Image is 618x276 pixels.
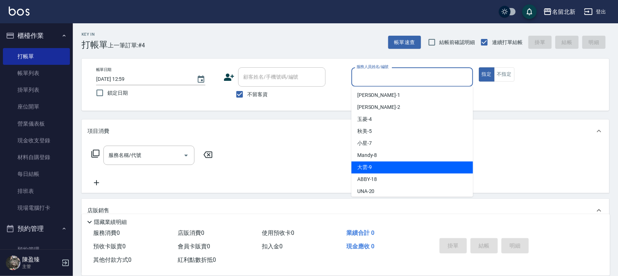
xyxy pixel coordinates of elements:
a: 材料自購登錄 [3,149,70,166]
button: 帳單速查 [388,36,421,49]
span: ABBY -18 [357,176,377,184]
a: 排班表 [3,183,70,200]
span: 鎖定日期 [107,89,128,97]
span: 秋美 -5 [357,128,372,135]
span: 扣入金 0 [262,243,283,250]
label: 服務人員姓名/編號 [357,64,389,70]
img: Person [6,256,20,270]
span: 使用預收卡 0 [262,229,295,236]
button: 指定 [479,67,495,82]
h5: 陳盈臻 [22,256,59,263]
a: 掛單列表 [3,82,70,98]
span: 紅利點數折抵 0 [178,256,216,263]
span: 連續打單結帳 [492,39,523,46]
div: 店販銷售 [82,199,609,222]
a: 座位開單 [3,98,70,115]
span: 預收卡販賣 0 [93,243,126,250]
button: 不指定 [494,67,515,82]
img: Logo [9,7,29,16]
span: [PERSON_NAME] -1 [357,92,400,99]
a: 打帳單 [3,48,70,65]
button: 預約管理 [3,219,70,238]
button: Open [180,150,192,161]
span: 不留客資 [247,91,268,98]
span: 會員卡販賣 0 [178,243,210,250]
p: 店販銷售 [87,207,109,214]
a: 現場電腦打卡 [3,200,70,216]
p: 項目消費 [87,127,109,135]
button: Choose date, selected date is 2025-08-21 [192,71,210,88]
span: Mandy -8 [357,152,377,159]
div: 項目消費 [82,119,609,143]
a: 預約管理 [3,241,70,258]
a: 每日結帳 [3,166,70,182]
span: 店販消費 0 [178,229,204,236]
button: 登出 [581,5,609,19]
h3: 打帳單 [82,40,108,50]
button: 櫃檯作業 [3,26,70,45]
span: 現金應收 0 [346,243,374,250]
a: 帳單列表 [3,65,70,82]
input: YYYY/MM/DD hh:mm [96,73,189,85]
span: 小星 -7 [357,140,372,147]
button: save [522,4,537,19]
div: 名留北新 [552,7,575,16]
span: [PERSON_NAME] -2 [357,104,400,111]
span: 上一筆訂單:#4 [108,41,145,50]
span: 業績合計 0 [346,229,374,236]
p: 隱藏業績明細 [94,218,127,226]
span: 大雲 -9 [357,164,372,171]
h2: Key In [82,32,108,37]
span: 玉菱 -4 [357,116,372,123]
a: 營業儀表板 [3,115,70,132]
span: UNA -20 [357,188,375,196]
span: 結帳前確認明細 [440,39,475,46]
span: 服務消費 0 [93,229,120,236]
label: 帳單日期 [96,67,111,72]
button: 名留北新 [540,4,578,19]
a: 現金收支登錄 [3,132,70,149]
span: 其他付款方式 0 [93,256,131,263]
p: 主管 [22,263,59,270]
